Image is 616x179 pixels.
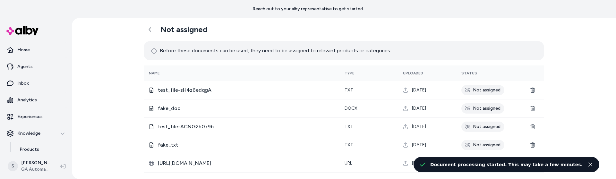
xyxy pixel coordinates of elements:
[151,46,391,55] p: Before these documents can be used, they need to be assigned to relevant products or categories.
[158,105,334,112] span: fake_doc
[21,160,50,166] p: [PERSON_NAME]
[430,161,583,168] div: Document processing started. This may take a few minutes.
[252,6,364,12] p: Reach out to your alby representative to get started.
[160,25,208,34] h2: Not assigned
[3,59,69,74] a: Agents
[149,71,197,76] div: Name
[345,142,353,148] span: txt
[149,105,334,112] div: fake_doc.docx
[17,97,37,103] p: Analytics
[412,105,426,112] span: [DATE]
[149,141,334,149] div: fake_txt.txt
[3,109,69,124] a: Experiences
[345,124,353,129] span: txt
[158,141,334,149] span: fake_txt
[8,161,18,171] span: S
[412,87,426,93] span: [DATE]
[412,124,426,130] span: [DATE]
[20,146,39,153] p: Products
[412,160,426,166] span: [DATE]
[17,130,40,137] p: Knowledge
[345,106,357,111] span: docx
[17,80,29,87] p: Inbox
[17,47,30,53] p: Home
[17,64,33,70] p: Agents
[149,123,334,131] div: test_file-ACNG2hGr9b.txt
[21,166,50,173] span: QA Automation 1
[461,122,504,132] div: Not assigned
[345,160,352,166] span: URL
[4,156,55,176] button: S[PERSON_NAME]QA Automation 1
[403,71,423,75] span: Uploaded
[158,123,334,131] span: test_file-ACNG2hGr9b
[3,42,69,58] a: Home
[13,142,69,157] a: Products
[6,26,38,35] img: alby Logo
[461,85,504,95] div: Not assigned
[158,86,334,94] span: test_file-sH4z6edqgA
[586,161,594,168] button: Close toast
[461,103,504,114] div: Not assigned
[149,86,334,94] div: test_file-sH4z6edqgA.txt
[3,76,69,91] a: Inbox
[412,142,426,148] span: [DATE]
[345,71,355,75] span: Type
[3,126,69,141] button: Knowledge
[17,114,43,120] p: Experiences
[149,159,334,167] div: b0ecfedf-a885-5c12-a535-6928691bf541.html
[158,159,334,167] span: [URL][DOMAIN_NAME]
[345,87,353,93] span: txt
[461,71,477,75] span: Status
[3,92,69,108] a: Analytics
